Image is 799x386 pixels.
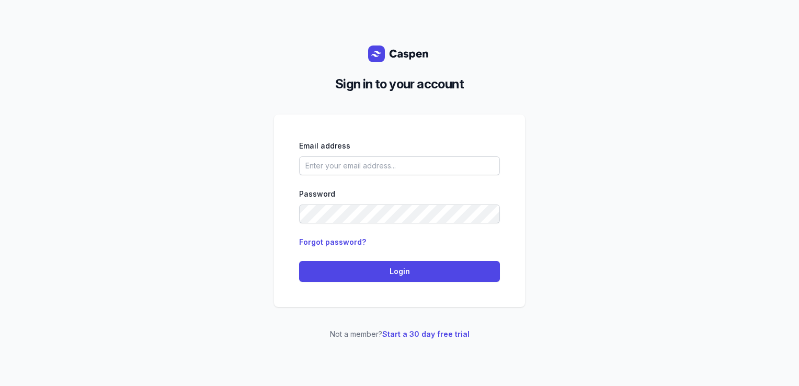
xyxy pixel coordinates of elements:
[382,330,470,338] a: Start a 30 day free trial
[299,261,500,282] button: Login
[299,156,500,175] input: Enter your email address...
[305,265,494,278] span: Login
[299,237,366,246] a: Forgot password?
[282,75,517,94] h2: Sign in to your account
[299,140,500,152] div: Email address
[299,188,500,200] div: Password
[274,328,525,340] p: Not a member?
